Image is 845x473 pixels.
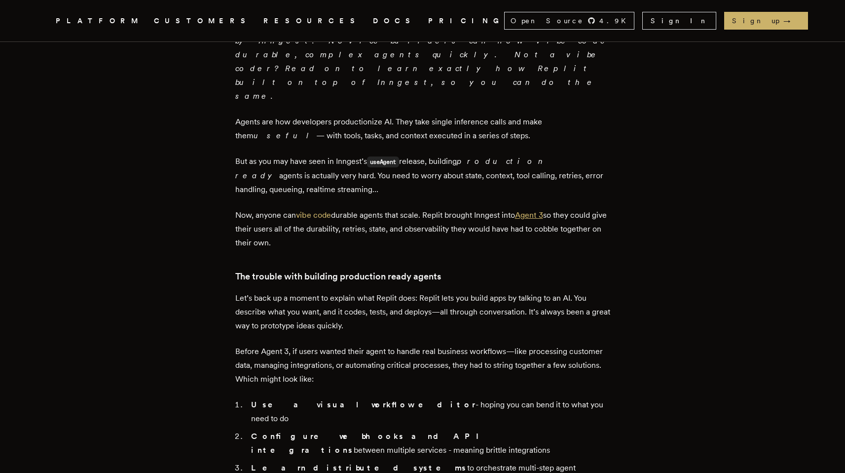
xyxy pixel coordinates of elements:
p: Now, anyone can durable agents that scale. Replit brought Inngest into so they could give their u... [235,208,610,250]
strong: Learn distributed systems [251,463,467,473]
li: - hoping you can bend it to what you need to do [248,398,610,426]
a: DOCS [373,15,416,27]
p: Before Agent 3, if users wanted their agent to handle real business workflows—like processing cus... [235,345,610,386]
a: Agent 3 [515,210,543,220]
strong: Use a visual workflow editor [251,400,476,409]
span: → [783,16,800,26]
em: production ready [235,157,547,180]
li: between multiple services - meaning brittle integrations [248,430,610,457]
h3: The trouble with building production ready agents [235,270,610,283]
a: PRICING [428,15,504,27]
a: Sign In [642,12,716,30]
code: useAgent [367,157,400,167]
p: Agents are how developers productionize AI. They take single inference calls and make them — with... [235,115,610,143]
button: PLATFORM [56,15,142,27]
button: RESOURCES [263,15,361,27]
a: CUSTOMERS [154,15,252,27]
p: Let’s back up a moment to explain what Replit does: Replit lets you build apps by talking to an A... [235,291,610,333]
p: But as you may have seen in Inngest’s release, building agents is actually very hard. You need to... [235,155,610,197]
em: TLDR: Replit’s agent builder is now powered by Inngest! Novice builders can now vibe code durable... [235,22,610,101]
a: vibe code [296,210,331,220]
strong: Configure webhooks and API integrations [251,432,487,455]
em: useful [254,131,316,140]
a: Sign up [724,12,808,30]
span: Open Source [511,16,584,26]
span: 4.9 K [599,16,632,26]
